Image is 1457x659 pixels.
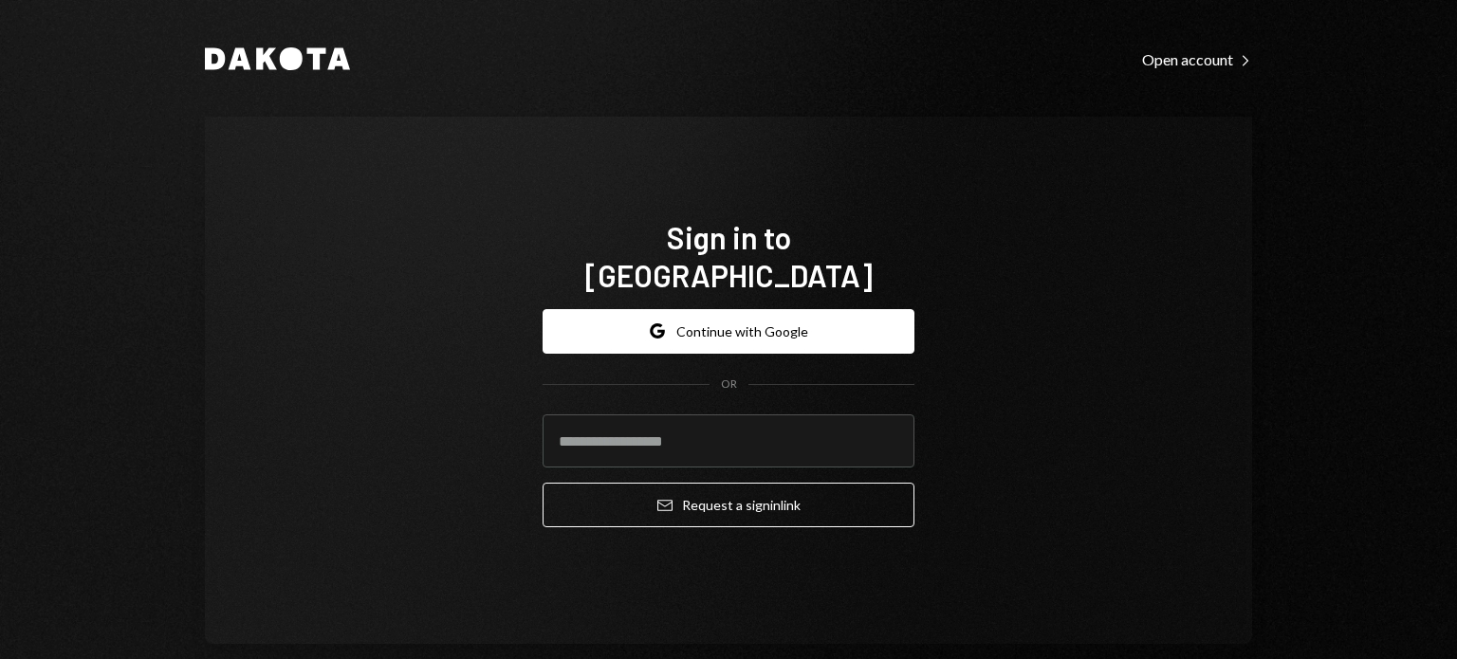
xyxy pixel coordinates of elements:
[543,218,914,294] h1: Sign in to [GEOGRAPHIC_DATA]
[543,309,914,354] button: Continue with Google
[543,483,914,527] button: Request a signinlink
[1142,50,1252,69] div: Open account
[721,376,737,393] div: OR
[1142,48,1252,69] a: Open account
